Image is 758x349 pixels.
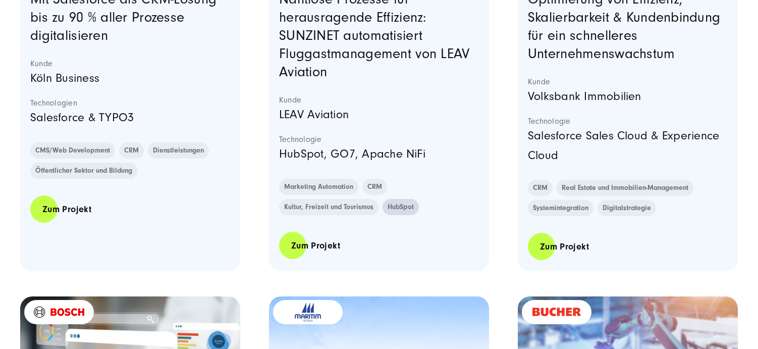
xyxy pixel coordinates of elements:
a: Zum Projekt [279,231,352,260]
a: Zum Projekt [528,232,601,261]
strong: Technologien [30,98,230,108]
p: Salesforce & TYPO3 [30,108,230,127]
a: CRM [528,180,553,196]
a: Öffentlicher Sektor und Bildung [30,163,137,179]
img: Maritim_Hotelgesellschaft_individuelle_CRM_Lösung [295,303,321,322]
img: Bosch Digital - SUNZINET Kunde - Digitalagentur für Prozessautomatisierung und Systemintegration [34,307,84,318]
a: Dienstleistungen [148,142,209,159]
strong: Technologie [528,116,728,126]
a: Kultur, Freizeit und Tourismus [279,199,378,215]
a: Real Estate und Immobilien-Management [557,180,693,196]
a: CMS/Web Development [30,142,115,159]
p: Köln Business [30,69,230,88]
a: Zum Projekt [30,195,103,224]
a: CRM [119,142,144,159]
img: Bucher-automatiom-logo [531,307,582,317]
a: HubSpot [383,199,419,215]
strong: Technologie [279,134,479,144]
p: LEAV Aviation [279,105,479,124]
p: Salesforce Sales Cloud & Experience Cloud [528,126,728,165]
p: HubSpot, GO7, Apache NiFi [279,144,479,164]
a: Systemintegration [528,200,593,216]
a: Digitalstrategie [598,200,656,216]
p: Volksbank Immobilien [528,87,728,106]
a: Marketing Automation [279,179,358,195]
strong: Kunde [30,59,230,69]
a: CRM [362,179,387,195]
strong: Kunde [528,77,728,87]
strong: Kunde [279,95,479,105]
